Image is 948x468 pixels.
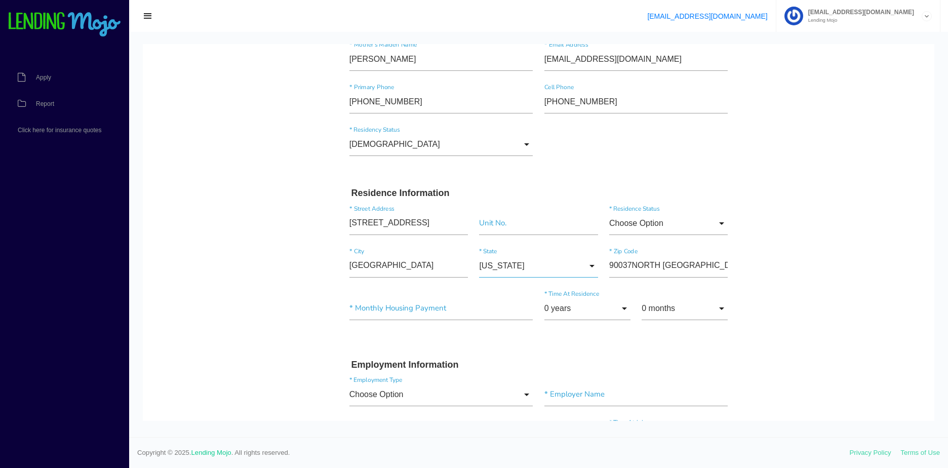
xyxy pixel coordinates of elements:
[8,12,122,37] img: logo-small.png
[209,316,583,327] h3: Employment Information
[803,9,914,15] span: [EMAIL_ADDRESS][DOMAIN_NAME]
[784,7,803,25] img: Profile image
[191,449,231,456] a: Lending Mojo
[36,101,54,107] span: Report
[850,449,891,456] a: Privacy Policy
[900,449,940,456] a: Terms of Use
[18,127,101,133] span: Click here for insurance quotes
[647,12,767,20] a: [EMAIL_ADDRESS][DOMAIN_NAME]
[36,74,51,81] span: Apply
[803,18,914,23] small: Lending Mojo
[137,448,850,458] span: Copyright © 2025. . All rights reserved.
[209,144,583,155] h3: Residence Information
